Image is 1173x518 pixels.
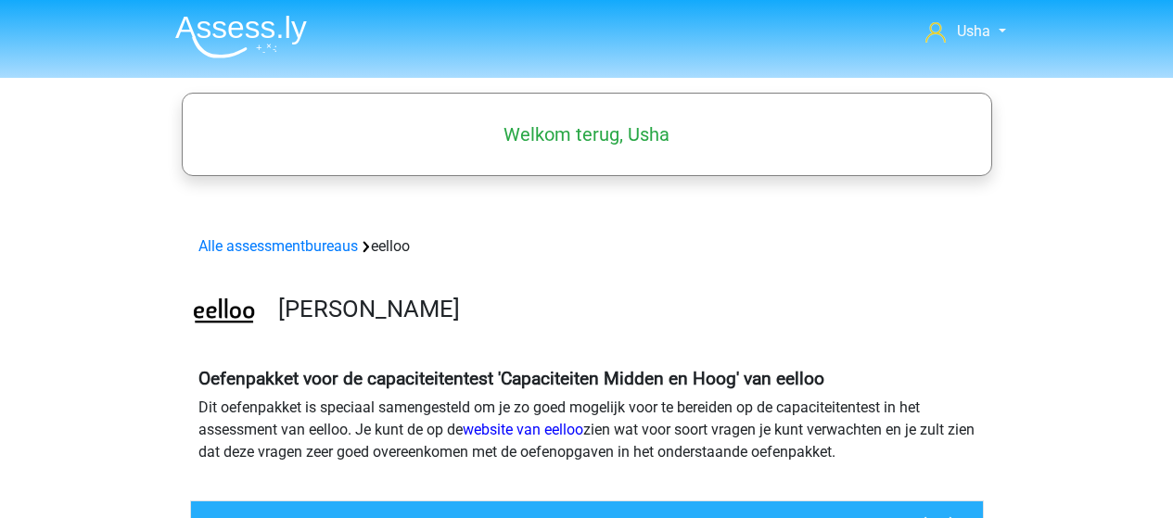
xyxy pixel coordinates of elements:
[278,295,969,323] h3: [PERSON_NAME]
[175,15,307,58] img: Assessly
[191,280,257,346] img: eelloo.png
[957,22,990,40] span: Usha
[191,235,983,258] div: eelloo
[198,397,975,463] p: Dit oefenpakket is speciaal samengesteld om je zo goed mogelijk voor te bereiden op de capaciteit...
[918,20,1013,43] a: Usha
[198,237,358,255] a: Alle assessmentbureaus
[198,368,824,389] b: Oefenpakket voor de capaciteitentest 'Capaciteiten Midden en Hoog' van eelloo
[463,421,583,438] a: website van eelloo
[191,123,983,145] h5: Welkom terug, Usha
